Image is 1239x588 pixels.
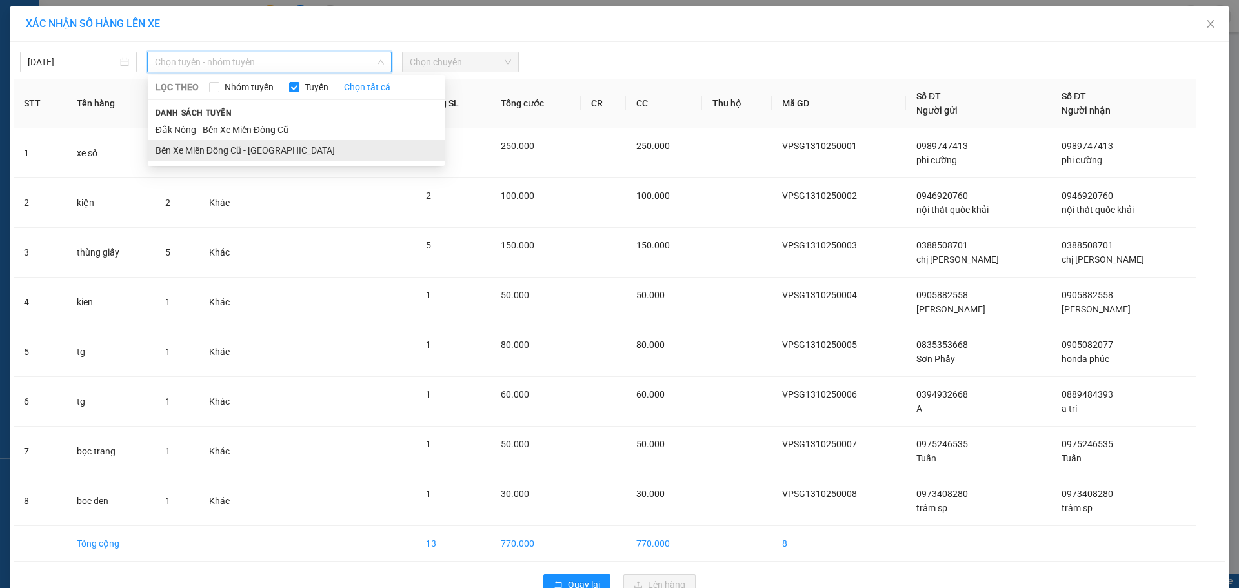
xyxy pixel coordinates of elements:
[151,42,241,57] div: Tuấn
[916,489,968,499] span: 0973408280
[426,190,431,201] span: 2
[916,254,999,265] span: chị [PERSON_NAME]
[916,403,922,414] span: A
[782,489,857,499] span: VPSG1310250008
[782,389,857,400] span: VPSG1310250006
[916,91,941,101] span: Số ĐT
[626,79,702,128] th: CC
[501,489,529,499] span: 30.000
[1062,503,1093,513] span: trâm sp
[149,83,177,114] span: Chưa cước :
[916,439,968,449] span: 0975246535
[66,79,156,128] th: Tên hàng
[782,290,857,300] span: VPSG1310250004
[199,228,257,278] td: Khác
[155,52,384,72] span: Chọn tuyến - nhóm tuyến
[199,178,257,228] td: Khác
[916,240,968,250] span: 0388508701
[1062,489,1113,499] span: 0973408280
[636,340,665,350] span: 80.000
[490,79,580,128] th: Tổng cước
[916,503,947,513] span: trâm sp
[66,427,156,476] td: bọc trang
[782,240,857,250] span: VPSG1310250003
[410,52,511,72] span: Chọn chuyến
[66,128,156,178] td: xe số
[501,141,534,151] span: 250.000
[165,297,170,307] span: 1
[1062,340,1113,350] span: 0905082077
[416,79,491,128] th: Tổng SL
[636,190,670,201] span: 100.000
[26,17,160,30] span: XÁC NHẬN SỐ HÀNG LÊN XE
[165,347,170,357] span: 1
[148,119,445,140] li: Đắk Nông - Bến Xe Miền Đông Cũ
[14,377,66,427] td: 6
[151,12,182,26] span: Nhận:
[916,141,968,151] span: 0989747413
[66,228,156,278] td: thùng giấy
[916,105,958,116] span: Người gửi
[782,439,857,449] span: VPSG1310250007
[199,427,257,476] td: Khác
[165,496,170,506] span: 1
[11,42,142,57] div: Tuấn
[501,190,534,201] span: 100.000
[1062,240,1113,250] span: 0388508701
[1062,155,1102,165] span: phi cường
[426,340,431,350] span: 1
[14,178,66,228] td: 2
[636,290,665,300] span: 50.000
[66,327,156,377] td: tg
[916,453,936,463] span: Tuấn
[66,278,156,327] td: kien
[165,198,170,208] span: 2
[1062,389,1113,400] span: 0889484393
[416,526,491,562] td: 13
[1062,439,1113,449] span: 0975246535
[199,377,257,427] td: Khác
[916,354,955,364] span: Sơn Phẩy
[151,11,241,42] div: VP Cư Jút
[426,240,431,250] span: 5
[66,178,156,228] td: kiện
[1062,354,1109,364] span: honda phúc
[66,526,156,562] td: Tổng cộng
[14,79,66,128] th: STT
[199,327,257,377] td: Khác
[636,439,665,449] span: 50.000
[636,489,665,499] span: 30.000
[636,141,670,151] span: 250.000
[636,389,665,400] span: 60.000
[11,57,142,76] div: 0975246535
[11,12,31,26] span: Gửi:
[1193,6,1229,43] button: Close
[916,290,968,300] span: 0905882558
[772,79,906,128] th: Mã GD
[426,290,431,300] span: 1
[149,83,243,115] div: 50.000
[916,205,989,215] span: nội thất quốc khải
[626,526,702,562] td: 770.000
[501,389,529,400] span: 60.000
[1062,453,1082,463] span: Tuấn
[581,79,626,128] th: CR
[782,190,857,201] span: VPSG1310250002
[199,476,257,526] td: Khác
[1062,91,1086,101] span: Số ĐT
[1062,290,1113,300] span: 0905882558
[14,327,66,377] td: 5
[1062,141,1113,151] span: 0989747413
[219,80,279,94] span: Nhóm tuyến
[501,340,529,350] span: 80.000
[299,80,334,94] span: Tuyến
[426,489,431,499] span: 1
[916,155,957,165] span: phi cường
[14,128,66,178] td: 1
[782,340,857,350] span: VPSG1310250005
[28,55,117,69] input: 13/10/2025
[426,389,431,400] span: 1
[1062,205,1134,215] span: nội thất quốc khải
[14,228,66,278] td: 3
[916,304,985,314] span: [PERSON_NAME]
